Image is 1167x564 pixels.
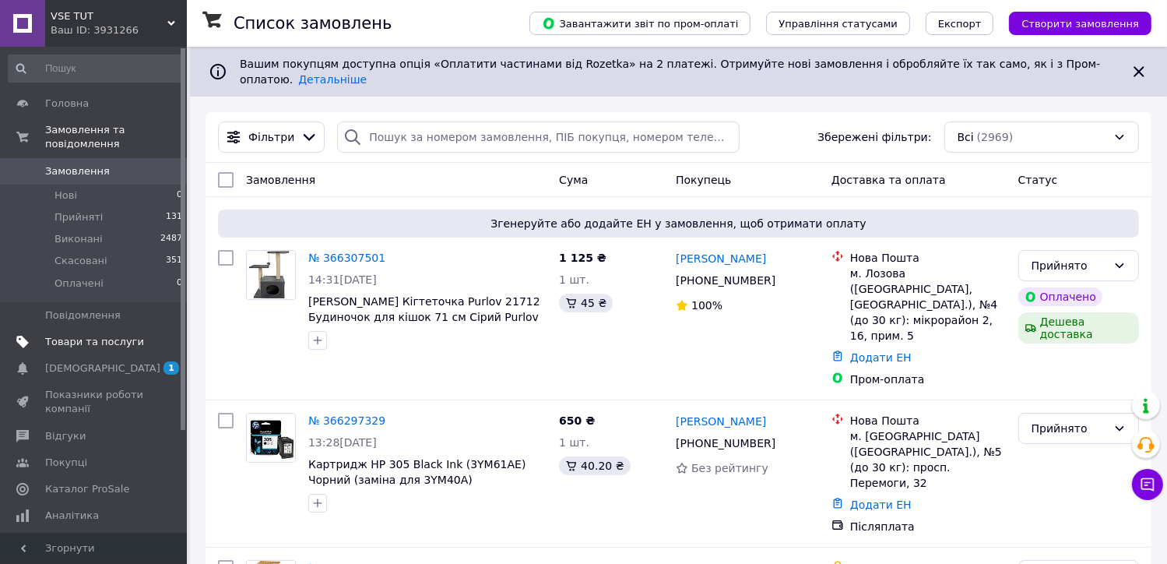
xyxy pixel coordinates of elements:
span: Замовлення [246,174,315,186]
a: Додати ЕН [850,351,912,364]
a: Фото товару [246,250,296,300]
span: 1 [163,361,179,375]
div: [PHONE_NUMBER] [673,432,779,454]
span: Вашим покупцям доступна опція «Оплатити частинами від Rozetka» на 2 платежі. Отримуйте нові замов... [240,58,1100,86]
span: 1 125 ₴ [559,252,606,264]
span: 13:28[DATE] [308,436,377,449]
span: 2487 [160,232,182,246]
span: 131 [166,210,182,224]
img: Фото товару [247,414,295,462]
img: Фото товару [247,251,295,299]
span: Аналітика [45,509,99,523]
span: Скасовані [54,254,107,268]
span: Товари та послуги [45,335,144,349]
span: Покупець [676,174,731,186]
a: Картридж HP 305 Black Ink (3YM61AE) Чорний (заміна для 3YM40A) [308,458,526,486]
div: Дешева доставка [1018,312,1139,344]
span: Збережені фільтри: [817,129,931,145]
div: Прийнято [1032,420,1107,437]
div: Нова Пошта [850,250,1006,266]
button: Завантажити звіт по пром-оплаті [529,12,750,35]
span: Замовлення [45,164,110,178]
span: VSE TUT [51,9,167,23]
span: Cума [559,174,588,186]
div: [PHONE_NUMBER] [673,270,779,291]
span: Каталог ProSale [45,482,129,496]
span: Повідомлення [45,308,121,323]
a: № 366307501 [308,252,385,264]
span: Прийняті [54,210,103,224]
div: Нова Пошта [850,413,1006,428]
span: Управління статусами [779,18,898,30]
span: 351 [166,254,182,268]
button: Чат з покупцем [1132,469,1163,500]
a: [PERSON_NAME] Кігтеточка Purlov 21712 Будиночок для кішок 71 см Сірий Purlov [308,295,540,323]
input: Пошук за номером замовлення, ПІБ покупця, номером телефону, Email, номером накладної [337,122,740,153]
span: Доставка та оплата [831,174,946,186]
span: 14:31[DATE] [308,273,377,286]
a: [PERSON_NAME] [676,414,766,429]
span: 1 шт. [559,436,589,449]
span: Без рейтингу [691,462,768,474]
span: 650 ₴ [559,414,595,427]
a: № 366297329 [308,414,385,427]
span: Покупці [45,456,87,470]
div: м. Лозова ([GEOGRAPHIC_DATA], [GEOGRAPHIC_DATA].), №4 (до 30 кг): мікрорайон 2, 16, прим. 5 [850,266,1006,344]
span: 1 шт. [559,273,589,286]
span: Завантажити звіт по пром-оплаті [542,16,738,30]
h1: Список замовлень [234,14,392,33]
span: 100% [691,299,722,312]
button: Створити замовлення [1009,12,1151,35]
a: Додати ЕН [850,499,912,511]
span: Показники роботи компанії [45,388,144,416]
span: Замовлення та повідомлення [45,123,187,151]
span: Оплачені [54,277,104,291]
span: Статус [1018,174,1058,186]
span: Згенеруйте або додайте ЕН у замовлення, щоб отримати оплату [224,216,1133,231]
div: Післяплата [850,519,1006,534]
span: Відгуки [45,429,86,443]
span: Експорт [938,18,982,30]
button: Управління статусами [766,12,910,35]
span: 0 [177,277,182,291]
div: 40.20 ₴ [559,456,630,475]
span: Всі [958,129,974,145]
a: Детальніше [298,73,367,86]
div: Пром-оплата [850,372,1006,387]
div: Оплачено [1018,287,1102,306]
span: (2969) [977,131,1014,143]
span: Створити замовлення [1021,18,1139,30]
a: [PERSON_NAME] [676,251,766,266]
a: Фото товару [246,413,296,463]
div: Прийнято [1032,257,1107,274]
div: м. [GEOGRAPHIC_DATA] ([GEOGRAPHIC_DATA].), №5 (до 30 кг): просп. Перемоги, 32 [850,428,1006,491]
span: Нові [54,189,77,203]
div: 45 ₴ [559,294,613,312]
span: Виконані [54,232,103,246]
div: Ваш ID: 3931266 [51,23,187,37]
button: Експорт [926,12,994,35]
span: [DEMOGRAPHIC_DATA] [45,361,160,375]
span: 0 [177,189,182,203]
span: Фільтри [248,129,294,145]
input: Пошук [8,55,184,83]
span: Головна [45,97,89,111]
a: Створити замовлення [993,16,1151,29]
